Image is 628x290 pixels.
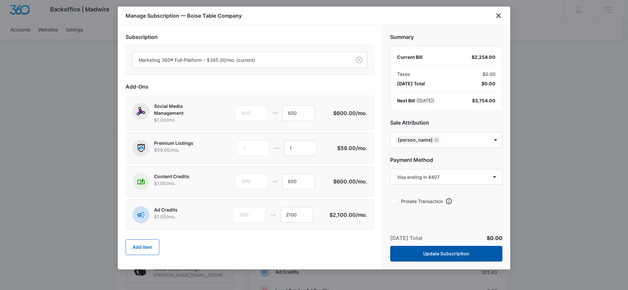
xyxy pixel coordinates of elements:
[333,109,367,117] p: $600.00
[390,33,502,41] h2: Summary
[282,174,315,189] input: 1
[154,116,211,123] p: $1.00 /mo.
[397,54,423,60] span: Current Bill
[356,110,367,116] span: /mo.
[154,140,211,146] p: Premium Listings
[126,83,374,91] h2: Add-Ons
[10,10,16,16] img: logo_orange.svg
[356,212,367,218] span: /mo.
[126,239,159,255] button: Add Item
[280,207,313,223] input: 1
[126,12,242,20] h1: Manage Subscription — Boise Table Company
[397,71,410,77] span: Taxes
[284,140,317,156] input: 1
[472,97,496,104] div: $3,754.00
[487,235,502,241] span: $0.00
[126,33,374,41] h2: Subscription
[337,144,367,152] p: $59.00
[397,80,425,87] span: [DATE] Total
[154,206,211,213] p: Ad Credits
[356,145,367,151] span: /mo.
[481,80,496,87] span: $0.00
[154,173,211,180] p: Content Credits
[390,119,502,127] h2: Sale Attribution
[329,211,367,219] p: $2,100.00
[154,146,211,153] p: $59.00 /mo.
[154,180,211,187] p: $1.00 /mo.
[495,12,502,20] button: close
[154,103,211,116] p: Social Media Management
[333,178,367,185] p: $600.00
[25,39,59,43] div: Domain Overview
[354,55,364,65] button: Clear
[356,178,367,185] span: /mo.
[72,39,110,43] div: Keywords by Traffic
[482,71,496,77] span: $0.00
[398,138,433,142] div: [PERSON_NAME]
[472,54,496,60] div: $2,254.00
[390,234,422,242] p: [DATE] Total
[433,138,439,142] div: Remove Kinsey Smith
[390,246,502,262] button: Update Subscription
[397,97,434,104] div: ( [DATE] )
[397,98,415,103] span: Next Bill
[18,10,32,16] div: v 4.0.24
[390,156,502,164] h2: Payment Method
[18,38,23,43] img: tab_domain_overview_orange.svg
[154,213,211,220] p: $1.00 /mo.
[390,198,443,205] label: Prorate Transaction
[10,17,16,22] img: website_grey.svg
[139,57,140,63] input: Subscription
[65,38,70,43] img: tab_keywords_by_traffic_grey.svg
[282,105,315,121] input: 1
[17,17,72,22] div: Domain: [DOMAIN_NAME]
